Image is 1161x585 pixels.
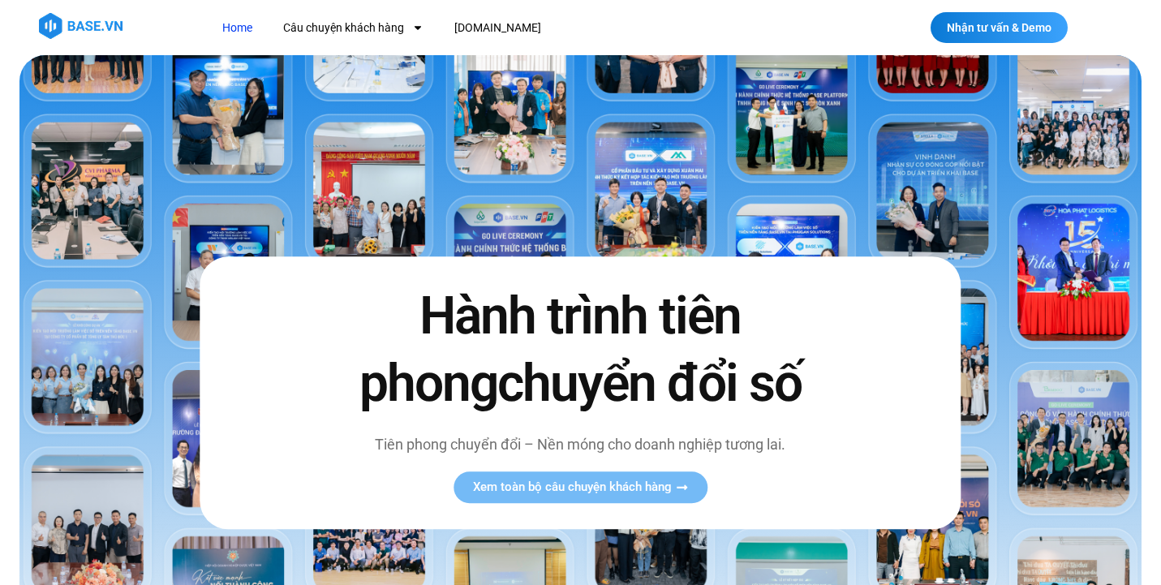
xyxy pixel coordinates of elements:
[210,13,828,43] nav: Menu
[947,22,1051,33] span: Nhận tư vấn & Demo
[325,434,836,456] p: Tiên phong chuyển đổi – Nền móng cho doanh nghiệp tương lai.
[473,482,672,494] span: Xem toàn bộ câu chuyện khách hàng
[210,13,264,43] a: Home
[325,282,836,417] h2: Hành trình tiên phong
[271,13,436,43] a: Câu chuyện khách hàng
[454,472,707,504] a: Xem toàn bộ câu chuyện khách hàng
[931,12,1068,43] a: Nhận tư vấn & Demo
[442,13,553,43] a: [DOMAIN_NAME]
[497,354,802,415] span: chuyển đổi số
